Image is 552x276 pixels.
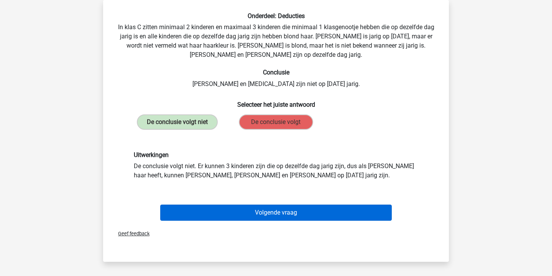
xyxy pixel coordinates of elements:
[106,12,446,224] div: In klas C zitten minimaal 2 kinderen en maximaal 3 kinderen die minimaal 1 klasgenootje hebben di...
[115,12,437,20] h6: Onderdeel: Deducties
[134,151,418,159] h6: Uitwerkingen
[239,114,313,130] label: De conclusie volgt
[115,95,437,108] h6: Selecteer het juiste antwoord
[112,231,149,236] span: Geef feedback
[137,114,218,130] label: De conclusie volgt niet
[115,69,437,76] h6: Conclusie
[128,151,424,180] div: De conclusie volgt niet. Er kunnen 3 kinderen zijn die op dezelfde dag jarig zijn, dus als [PERSO...
[160,205,392,221] button: Volgende vraag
